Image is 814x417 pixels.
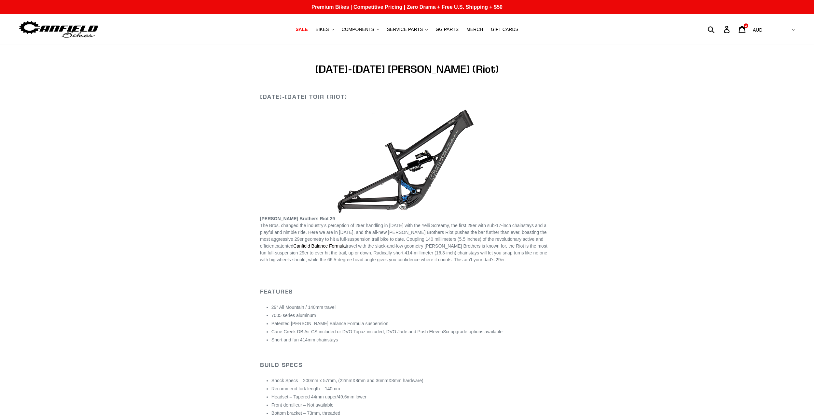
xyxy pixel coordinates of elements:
li: Recommend fork length – 140mm [271,385,554,392]
li: Front derailleur – Not available [271,402,554,409]
a: Canfield Balance Formula [293,243,346,249]
b: [PERSON_NAME] Brothers Riot 29 [260,216,335,221]
a: GG PARTS [432,25,462,34]
span: COMPONENTS [342,27,374,32]
li: 7005 series aluminum [271,312,554,319]
a: MERCH [463,25,486,34]
li: Patented [PERSON_NAME] Balance Formula suspension [271,320,554,327]
button: COMPONENTS [338,25,382,34]
li: Short and fun 414mm chainstays [271,337,554,343]
span: GIFT CARDS [491,27,518,32]
a: GIFT CARDS [488,25,522,34]
h2: [DATE]-[DATE] Toir (Riot) [260,93,554,100]
li: 29″ All Mountain / 140mm travel [271,304,554,311]
span: 2 [745,24,747,27]
li: Cane Creek DB Air CS included or DVO Topaz included, DVO Jade and Push ElevenSix upgrade options ... [271,328,554,335]
span: The Bros. changed the industry’s perception of 29er handling in [DATE] with the Yelli Screamy, th... [260,223,547,249]
span: MERCH [466,27,483,32]
span: travel with the slack-and-low geometry [PERSON_NAME] Brothers is known for, the Riot is the most ... [260,243,547,262]
h2: BUILD SPECS [260,361,554,368]
a: 2 [735,22,750,36]
img: Canfield Bikes [18,19,99,40]
li: Headset – Tapered 44mm upper/49.6mm lower [271,394,554,400]
a: SALE [292,25,311,34]
span: GG PARTS [435,27,459,32]
span: SALE [296,27,308,32]
span: BIKES [315,27,329,32]
button: SERVICE PARTS [384,25,431,34]
li: Shock Specs – 200mm x 57mm, (22mmX8mm and 36mmX8mm hardware) [271,377,554,384]
h2: FEATURES [260,288,554,295]
input: Search [711,22,728,36]
li: Bottom bracket – 73mm, threaded [271,410,554,417]
h1: [DATE]-[DATE] [PERSON_NAME] (Riot) [260,63,554,75]
button: BIKES [312,25,337,34]
span: SERVICE PARTS [387,27,423,32]
span: patented [276,243,346,249]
